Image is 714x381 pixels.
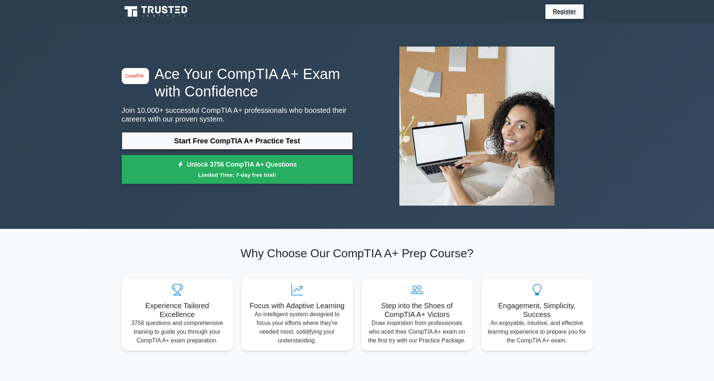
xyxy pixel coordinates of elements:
h2: Why Choose Our CompTIA A+ Prep Course? [122,246,593,260]
p: An enjoyable, intuitive, and effective learning experience to prepare you for the CompTIA A+ exam. [487,319,587,345]
h5: Engagement, Simplicity, Success [487,301,587,319]
h5: Experience Tailored Excellence [128,301,227,319]
a: Unlock 3756 CompTIA A+ QuestionsLimited Time: 7-day free trial! [122,155,353,184]
p: 3756 questions and comprehensive training to guide you through your CompTIA A+ exam preparation. [128,319,227,345]
p: Draw inspiration from professionals who aced their CompTIA A+ exam on the first try with our Prac... [367,319,467,345]
h1: Ace Your CompTIA A+ Exam with Confidence [122,65,353,100]
a: Register [548,7,580,16]
h5: Step into the Shoes of CompTIA A+ Victors [367,301,467,319]
p: Join 10,000+ successful CompTIA A+ professionals who boosted their careers with our proven system. [122,106,353,123]
h5: Focus with Adaptive Learning [247,301,347,310]
p: An intelligent system designed to focus your efforts where they're needed most, solidifying your ... [247,310,347,345]
small: Limited Time: 7-day free trial! [131,171,344,179]
a: Start Free CompTIA A+ Practice Test [122,132,353,150]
